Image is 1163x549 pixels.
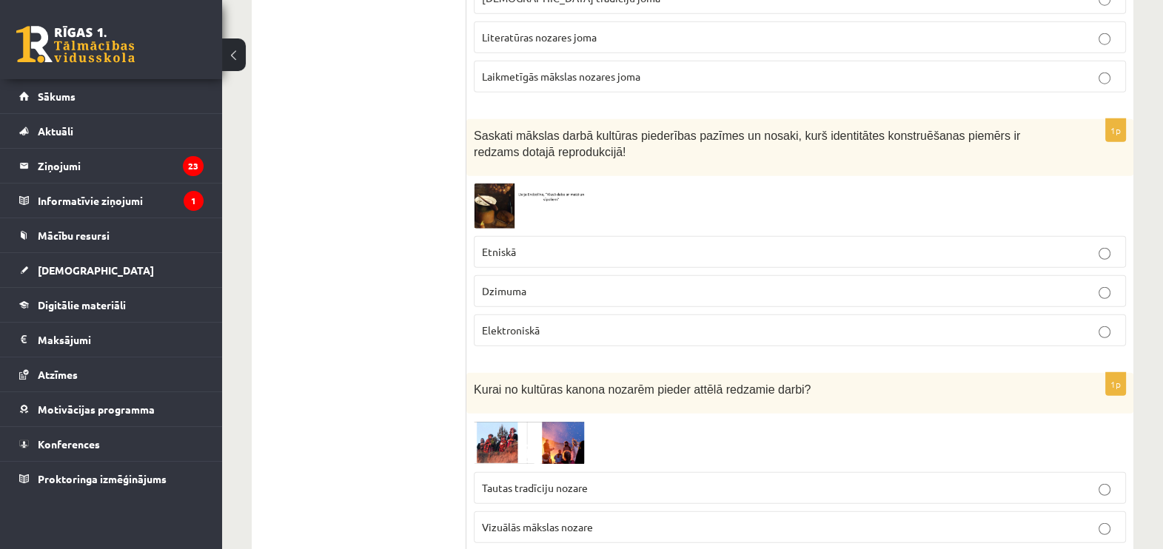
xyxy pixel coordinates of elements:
a: Mācību resursi [19,218,204,252]
span: Saskati mākslas darbā kultūras piederības pazīmes un nosaki, kurš identitātes konstruēšanas piemē... [474,129,1020,159]
a: Proktoringa izmēģinājums [19,462,204,496]
span: Elektroniskā [482,323,540,337]
input: Dzimuma [1099,287,1110,299]
img: Ekr%C4%81nuz%C5%86%C4%93mums_2024-07-24_223245.png [474,421,585,465]
input: Elektroniskā [1099,326,1110,338]
i: 23 [183,156,204,176]
input: Laikmetīgās mākslas nozares joma [1099,73,1110,84]
a: Konferences [19,427,204,461]
legend: Ziņojumi [38,149,204,183]
span: Tautas tradīciju nozare [482,481,588,494]
input: Etniskā [1099,248,1110,260]
a: Ziņojumi23 [19,149,204,183]
a: Maksājumi [19,323,204,357]
span: Mācību resursi [38,229,110,242]
span: Aktuāli [38,124,73,138]
a: Sākums [19,79,204,113]
span: Digitālie materiāli [38,298,126,311]
a: Rīgas 1. Tālmācības vidusskola [16,26,135,63]
span: Konferences [38,437,100,451]
legend: Maksājumi [38,323,204,357]
a: Atzīmes [19,357,204,391]
a: Informatīvie ziņojumi1 [19,183,204,218]
i: 1 [184,191,204,211]
a: Digitālie materiāli [19,288,204,322]
span: Laikmetīgās mākslas nozares joma [482,70,640,83]
span: Etniskā [482,245,516,258]
a: Motivācijas programma [19,392,204,426]
span: Motivācijas programma [38,403,155,416]
p: 1p [1105,372,1126,396]
span: Sākums [38,90,76,103]
span: [DEMOGRAPHIC_DATA] [38,263,154,277]
span: Vizuālās mākslas nozare [482,520,593,533]
input: Literatūras nozares joma [1099,33,1110,45]
span: Atzīmes [38,368,78,381]
span: Dzimuma [482,284,526,297]
input: Tautas tradīciju nozare [1099,484,1110,496]
legend: Informatīvie ziņojumi [38,183,204,218]
input: Vizuālās mākslas nozare [1099,523,1110,535]
a: Aktuāli [19,114,204,148]
img: Ekr%C4%81nuz%C5%86%C4%93mums_2024-07-24_222611.png [474,183,585,229]
span: Literatūras nozares joma [482,30,597,44]
a: [DEMOGRAPHIC_DATA] [19,253,204,287]
span: Proktoringa izmēģinājums [38,472,167,485]
p: 1p [1105,118,1126,142]
span: Kurai no kultūras kanona nozarēm pieder attēlā redzamie darbi? [474,383,811,396]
